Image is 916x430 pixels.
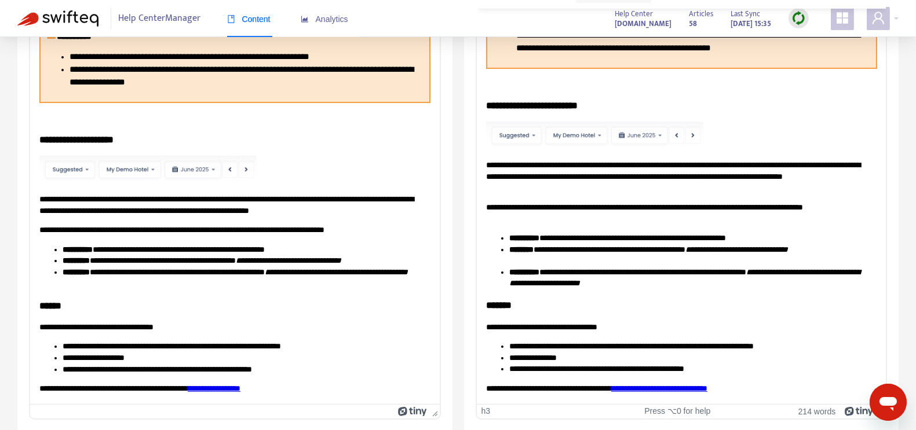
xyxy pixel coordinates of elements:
span: book [227,15,235,23]
strong: 58 [689,17,697,30]
span: Last Sync [731,8,760,20]
span: area-chart [301,15,309,23]
a: Powered by Tiny [845,406,874,416]
iframe: Rich Text Area [477,9,886,404]
span: appstore [835,11,849,25]
span: Analytics [301,14,348,24]
strong: [DATE] 15:35 [731,17,771,30]
span: Help Center [615,8,653,20]
a: [DOMAIN_NAME] [615,17,672,30]
span: Articles [689,8,713,20]
span: Content [227,14,271,24]
div: Press ⌥0 for help [612,406,743,416]
a: Powered by Tiny [398,406,427,416]
div: h3 [481,406,491,416]
span: Help Center Manager [119,8,201,30]
img: sync.dc5367851b00ba804db3.png [791,11,806,25]
div: Press the Up and Down arrow keys to resize the editor. [428,405,440,418]
span: user [871,11,885,25]
iframe: Button to launch messaging window [870,384,907,421]
img: Swifteq [17,10,98,27]
button: 214 words [798,406,836,416]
